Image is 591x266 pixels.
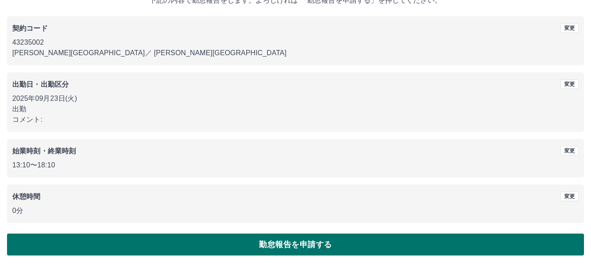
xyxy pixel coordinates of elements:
p: 13:10 〜 18:10 [12,160,579,170]
button: 勤怠報告を申請する [7,234,584,255]
button: 変更 [560,23,579,33]
b: 出勤日・出勤区分 [12,81,69,88]
b: 始業時刻・終業時刻 [12,147,76,155]
p: 出勤 [12,104,579,114]
button: 変更 [560,192,579,201]
p: 0分 [12,206,579,216]
b: 契約コード [12,25,48,32]
p: 43235002 [12,37,579,48]
button: 変更 [560,146,579,156]
p: コメント: [12,114,579,125]
p: 2025年09月23日(火) [12,93,579,104]
b: 休憩時間 [12,193,41,200]
p: [PERSON_NAME][GEOGRAPHIC_DATA] ／ [PERSON_NAME][GEOGRAPHIC_DATA] [12,48,579,58]
button: 変更 [560,79,579,89]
